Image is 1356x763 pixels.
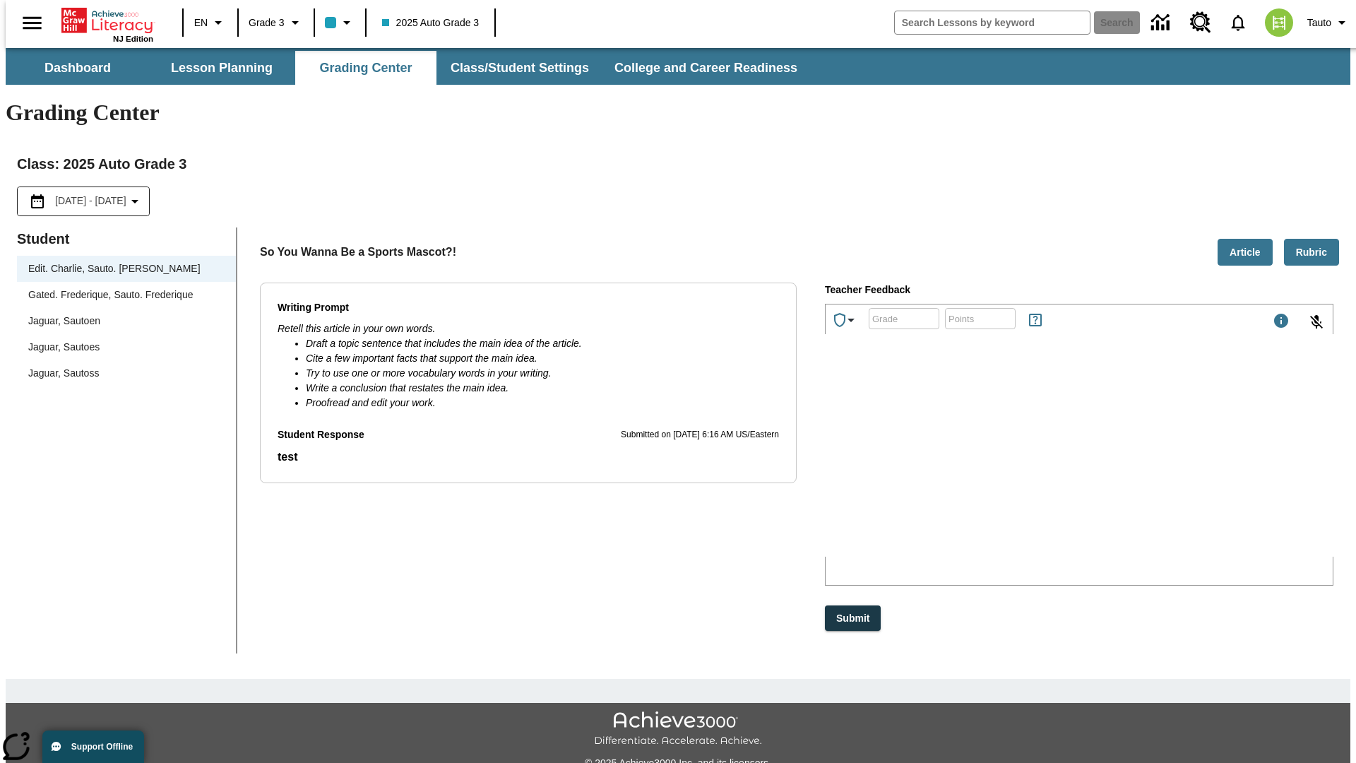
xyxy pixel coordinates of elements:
[1302,10,1356,35] button: Profile/Settings
[1299,305,1333,339] button: Click to activate and allow voice recognition
[1182,4,1220,42] a: Resource Center, Will open in new tab
[295,51,436,85] button: Grading Center
[23,193,143,210] button: Select the date range menu item
[1218,239,1273,266] button: Article, Will open in new tab
[1273,312,1290,332] div: Maximum 1000 characters Press Escape to exit toolbar and use left and right arrow keys to access ...
[306,351,779,366] li: Cite a few important facts that support the main idea.
[826,306,865,334] button: Achievements
[1220,4,1256,41] a: Notifications
[28,261,225,276] span: Edit. Charlie, Sauto. [PERSON_NAME]
[621,428,779,442] p: Submitted on [DATE] 6:16 AM US/Eastern
[278,321,779,336] p: Retell this article in your own words.
[1143,4,1182,42] a: Data Center
[71,742,133,752] span: Support Offline
[194,16,208,30] span: EN
[28,340,225,355] span: Jaguar, Sautoes
[1256,4,1302,41] button: Select a new avatar
[126,193,143,210] svg: Collapse Date Range Filter
[439,51,600,85] button: Class/Student Settings
[382,16,480,30] span: 2025 Auto Grade 3
[1021,306,1049,334] button: Rules for Earning Points and Achievements, Will open in new tab
[825,605,881,632] button: Submit
[28,366,225,381] span: Jaguar, Sautoss
[1284,239,1339,266] button: Rubric, Will open in new tab
[28,288,225,302] span: Gated. Frederique, Sauto. Frederique
[603,51,809,85] button: College and Career Readiness
[825,283,1333,298] p: Teacher Feedback
[1265,8,1293,37] img: avatar image
[61,6,153,35] a: Home
[945,308,1016,329] div: Points: Must be equal to or less than 25.
[17,227,236,250] p: Student
[278,300,779,316] p: Writing Prompt
[151,51,292,85] button: Lesson Planning
[17,153,1339,175] h2: Class : 2025 Auto Grade 3
[55,194,126,208] span: [DATE] - [DATE]
[17,256,236,282] div: Edit. Charlie, Sauto. [PERSON_NAME]
[243,10,309,35] button: Grade: Grade 3, Select a grade
[28,314,225,329] span: Jaguar, Sautoen
[61,5,153,43] div: Home
[6,48,1350,85] div: SubNavbar
[113,35,153,43] span: NJ Edition
[6,100,1350,126] h1: Grading Center
[17,308,236,334] div: Jaguar, Sautoen
[278,449,779,466] p: test
[895,11,1090,34] input: search field
[869,300,939,338] input: Grade: Letters, numbers, %, + and - are allowed.
[306,396,779,410] li: Proofread and edit your work.
[869,308,939,329] div: Grade: Letters, numbers, %, + and - are allowed.
[11,2,53,44] button: Open side menu
[306,366,779,381] li: Try to use one or more vocabulary words in your writing.
[1307,16,1331,30] span: Tauto
[278,427,364,443] p: Student Response
[260,244,456,261] p: So You Wanna Be a Sports Mascot?!
[306,336,779,351] li: Draft a topic sentence that includes the main idea of the article.
[306,381,779,396] li: Write a conclusion that restates the main idea.
[188,10,233,35] button: Language: EN, Select a language
[319,10,361,35] button: Class color is light blue. Change class color
[249,16,285,30] span: Grade 3
[945,300,1016,338] input: Points: Must be equal to or less than 25.
[17,282,236,308] div: Gated. Frederique, Sauto. Frederique
[278,449,779,466] p: Student Response
[17,334,236,360] div: Jaguar, Sautoes
[17,360,236,386] div: Jaguar, Sautoss
[594,711,762,747] img: Achieve3000 Differentiate Accelerate Achieve
[7,51,148,85] button: Dashboard
[42,731,144,763] button: Support Offline
[6,51,810,85] div: SubNavbar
